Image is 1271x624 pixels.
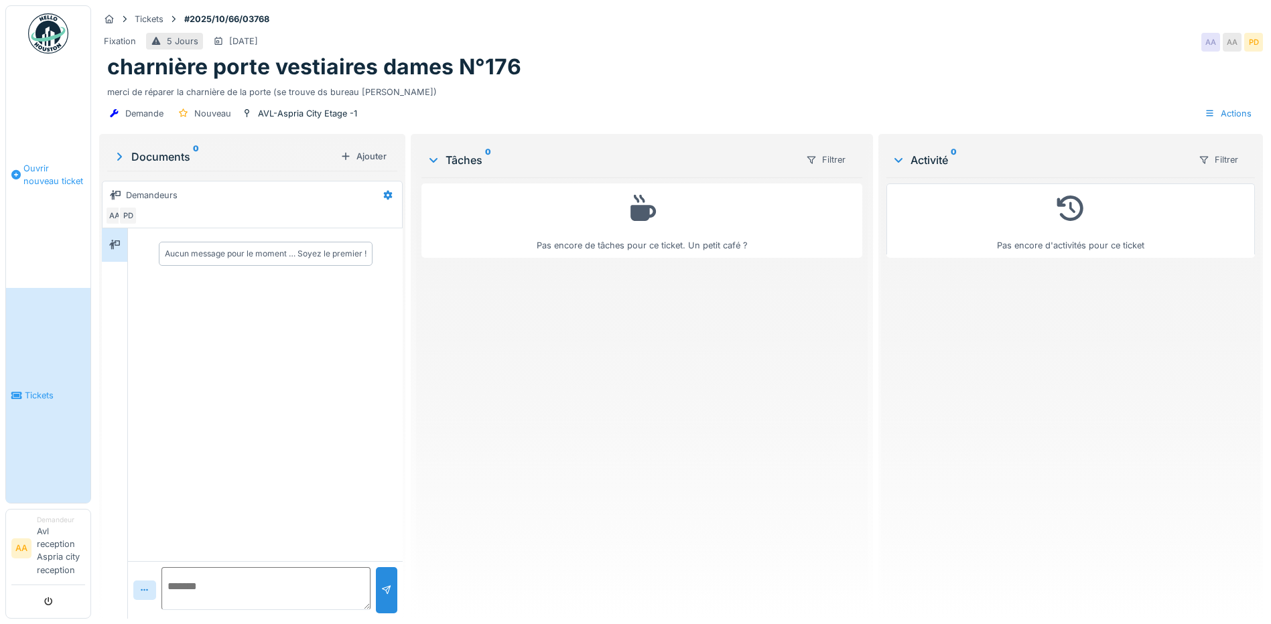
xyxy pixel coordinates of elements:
li: Avl reception Aspria city reception [37,515,85,582]
div: Demandeurs [126,189,178,202]
a: AA DemandeurAvl reception Aspria city reception [11,515,85,585]
div: PD [1244,33,1263,52]
a: Tickets [6,288,90,502]
div: Actions [1199,104,1258,123]
div: Pas encore de tâches pour ce ticket. Un petit café ? [430,189,854,252]
div: PD [119,206,137,225]
li: AA [11,538,31,558]
div: 5 Jours [167,35,198,48]
div: AA [105,206,124,225]
div: Tâches [427,152,795,168]
div: Demandeur [37,515,85,525]
img: Badge_color-CXgf-gQk.svg [28,13,68,54]
div: [DATE] [229,35,258,48]
div: Documents [113,149,335,165]
div: Aucun message pour le moment … Soyez le premier ! [165,248,366,260]
div: Fixation [104,35,136,48]
div: Tickets [135,13,163,25]
div: Nouveau [194,107,231,120]
div: AVL-Aspria City Etage -1 [258,107,357,120]
sup: 0 [485,152,491,168]
div: Pas encore d'activités pour ce ticket [895,189,1246,252]
div: AA [1223,33,1242,52]
div: merci de réparer la charnière de la porte (se trouve ds bureau [PERSON_NAME]) [107,80,1255,98]
h1: charnière porte vestiaires dames N°176 [107,54,521,80]
span: Ouvrir nouveau ticket [23,162,85,187]
div: Ajouter [335,147,392,165]
a: Ouvrir nouveau ticket [6,61,90,288]
strong: #2025/10/66/03768 [179,13,275,25]
span: Tickets [25,389,85,402]
div: Activité [892,152,1187,168]
sup: 0 [193,149,199,165]
div: Filtrer [800,150,852,169]
div: AA [1201,33,1220,52]
div: Demande [125,107,163,120]
div: Filtrer [1193,150,1244,169]
sup: 0 [951,152,957,168]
